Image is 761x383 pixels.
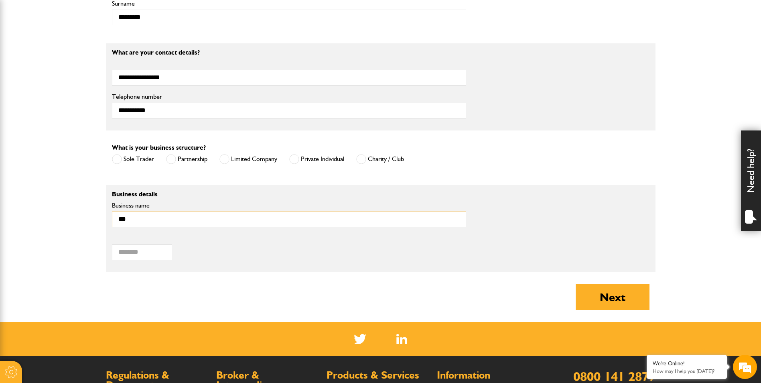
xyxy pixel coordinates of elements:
[327,370,429,381] h2: Products & Services
[112,191,466,198] p: Business details
[576,284,649,310] button: Next
[437,370,539,381] h2: Information
[112,0,466,7] label: Surname
[10,74,146,92] input: Enter your last name
[356,154,404,164] label: Charity / Club
[166,154,207,164] label: Partnership
[132,4,151,23] div: Minimize live chat window
[112,94,466,100] label: Telephone number
[396,334,407,344] img: Linked In
[112,145,206,151] label: What is your business structure?
[741,130,761,231] div: Need help?
[653,360,721,367] div: We're Online!
[14,45,34,56] img: d_20077148190_company_1631870298795_20077148190
[653,368,721,374] p: How may I help you today?
[112,49,466,56] p: What are your contact details?
[42,45,135,55] div: Chat with us now
[112,154,154,164] label: Sole Trader
[10,145,146,240] textarea: Type your message and hit 'Enter'
[396,334,407,344] a: LinkedIn
[354,334,366,344] img: Twitter
[289,154,344,164] label: Private Individual
[109,247,146,258] em: Start Chat
[219,154,277,164] label: Limited Company
[10,122,146,139] input: Enter your phone number
[10,98,146,116] input: Enter your email address
[112,202,466,209] label: Business name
